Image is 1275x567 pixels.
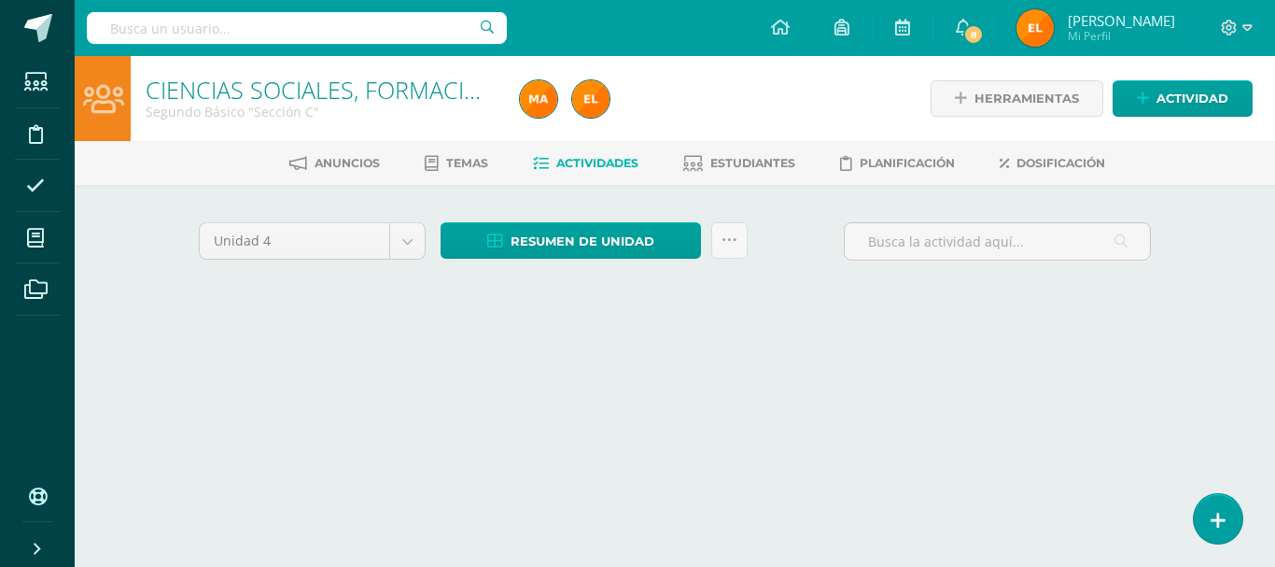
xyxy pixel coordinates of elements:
span: Estudiantes [710,156,795,170]
a: Unidad 4 [200,223,425,259]
span: Dosificación [1016,156,1105,170]
img: dbb8facc1bb3f0ff15734133107f95d4.png [572,80,609,118]
span: Mi Perfil [1068,28,1175,44]
h1: CIENCIAS SOCIALES, FORMACIÓN CIUDADANA E INTERCULTURALIDAD [146,77,497,103]
a: CIENCIAS SOCIALES, FORMACIÓN CIUDADANA E INTERCULTURALIDAD [146,74,889,106]
a: Estudiantes [683,149,795,178]
a: Herramientas [931,80,1103,117]
span: Actividades [556,156,638,170]
span: [PERSON_NAME] [1068,11,1175,30]
span: Planificación [860,156,955,170]
a: Actividad [1113,80,1253,117]
img: 5d98c8432932463505bd6846e15a9a15.png [520,80,557,118]
a: Actividades [533,149,638,178]
a: Temas [425,149,488,178]
a: Planificación [840,149,955,178]
input: Busca la actividad aquí... [845,223,1150,260]
span: Actividad [1156,81,1228,116]
a: Anuncios [289,149,380,178]
div: Segundo Básico 'Sección C' [146,103,497,120]
span: Herramientas [974,81,1079,116]
input: Busca un usuario... [87,12,507,44]
img: dbb8facc1bb3f0ff15734133107f95d4.png [1016,9,1054,47]
span: Temas [446,156,488,170]
span: Unidad 4 [214,223,375,259]
span: Anuncios [315,156,380,170]
span: Resumen de unidad [511,224,654,259]
span: 8 [963,24,984,45]
a: Resumen de unidad [441,222,701,259]
a: Dosificación [1000,149,1105,178]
